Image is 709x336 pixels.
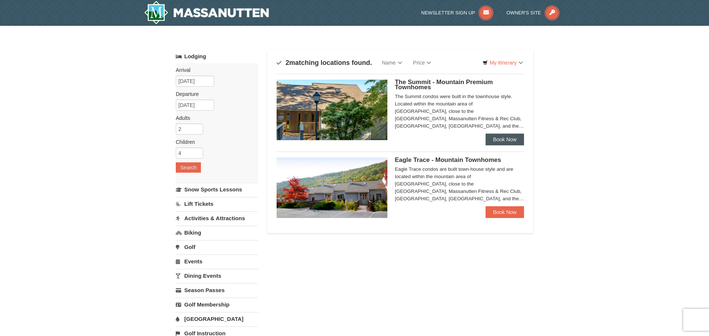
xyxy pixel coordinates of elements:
[176,197,258,211] a: Lift Tickets
[176,138,253,146] label: Children
[285,59,289,66] span: 2
[395,166,524,202] div: Eagle Trace condos are built town-house style and are located within the mountain area of [GEOGRA...
[421,10,494,15] a: Newsletter Sign Up
[176,312,258,326] a: [GEOGRAPHIC_DATA]
[144,1,269,24] img: Massanutten Resort Logo
[176,211,258,225] a: Activities & Attractions
[395,93,524,130] div: The Summit condos were built in the townhouse style. Located within the mountain area of [GEOGRAP...
[478,57,528,68] a: My Itinerary
[277,80,387,140] img: 19219034-1-0eee7e00.jpg
[176,226,258,239] a: Biking
[395,156,501,163] span: Eagle Trace - Mountain Townhomes
[277,59,372,66] h4: matching locations found.
[376,55,407,70] a: Name
[176,90,253,98] label: Departure
[176,66,253,74] label: Arrival
[277,157,387,218] img: 19218983-1-9b289e55.jpg
[176,283,258,297] a: Season Passes
[486,206,524,218] a: Book Now
[395,79,493,91] span: The Summit - Mountain Premium Townhomes
[421,10,475,15] span: Newsletter Sign Up
[486,134,524,145] a: Book Now
[176,298,258,311] a: Golf Membership
[144,1,269,24] a: Massanutten Resort
[507,10,541,15] span: Owner's Site
[176,183,258,196] a: Snow Sports Lessons
[176,254,258,268] a: Events
[176,50,258,63] a: Lodging
[507,10,560,15] a: Owner's Site
[176,240,258,254] a: Golf
[408,55,437,70] a: Price
[176,162,201,173] button: Search
[176,114,253,122] label: Adults
[176,269,258,283] a: Dining Events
